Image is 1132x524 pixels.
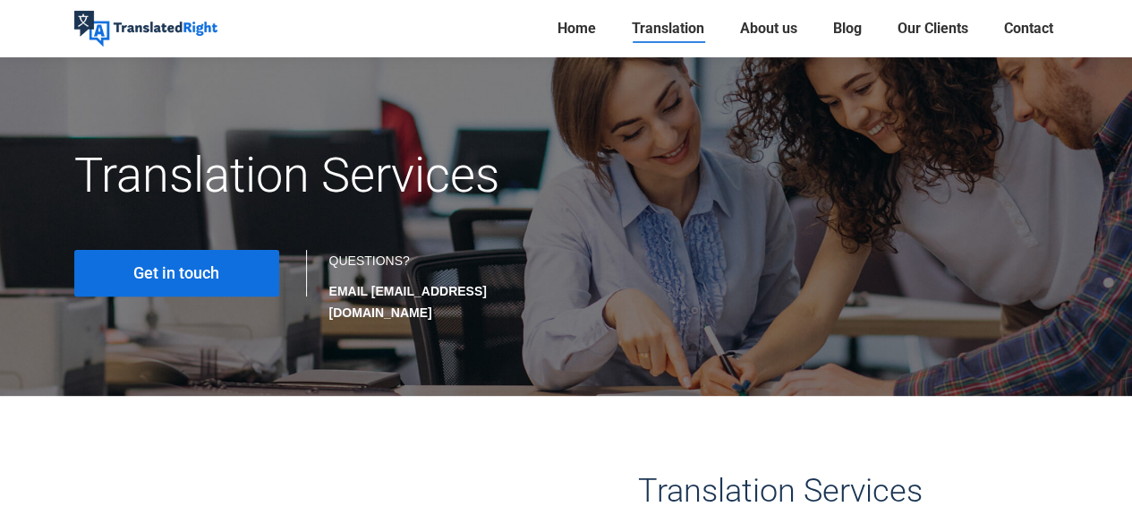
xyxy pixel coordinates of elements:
[898,20,968,38] span: Our Clients
[735,16,803,41] a: About us
[892,16,974,41] a: Our Clients
[74,146,721,205] h1: Translation Services
[1004,20,1053,38] span: Contact
[999,16,1059,41] a: Contact
[828,16,867,41] a: Blog
[133,264,219,282] span: Get in touch
[626,16,710,41] a: Translation
[557,20,596,38] span: Home
[552,16,601,41] a: Home
[329,284,487,320] strong: EMAIL [EMAIL_ADDRESS][DOMAIN_NAME]
[329,250,549,323] div: QUESTIONS?
[74,11,217,47] img: Translated Right
[74,250,279,296] a: Get in touch
[833,20,862,38] span: Blog
[740,20,797,38] span: About us
[638,472,1059,510] h3: Translation Services
[632,20,704,38] span: Translation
